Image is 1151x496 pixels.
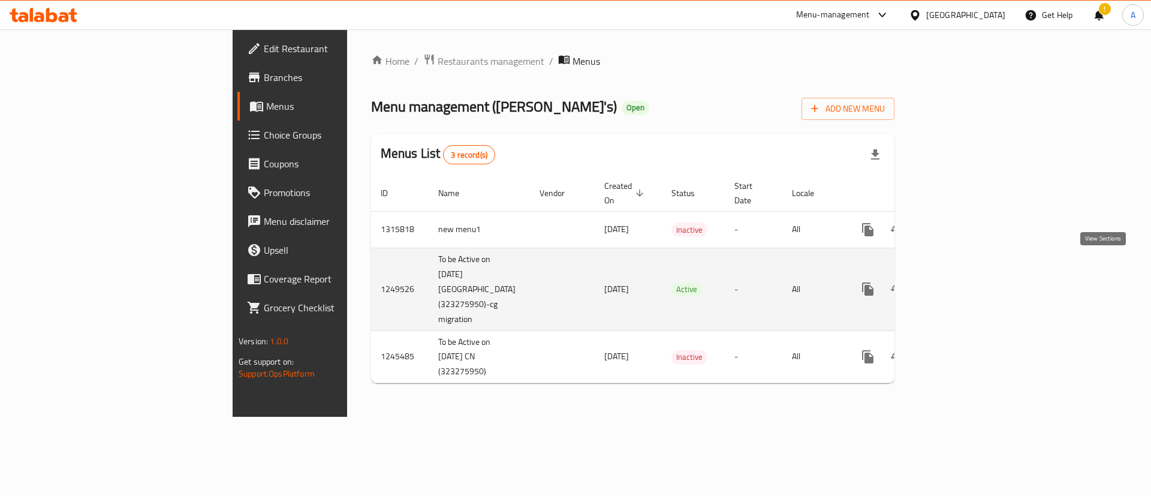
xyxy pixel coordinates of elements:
[264,214,415,229] span: Menu disclaimer
[882,275,911,303] button: Change Status
[264,41,415,56] span: Edit Restaurant
[622,103,649,113] span: Open
[237,264,425,293] a: Coverage Report
[725,248,782,330] td: -
[438,54,544,68] span: Restaurants management
[381,186,403,200] span: ID
[811,101,885,116] span: Add New Menu
[443,145,495,164] div: Total records count
[782,211,844,248] td: All
[264,300,415,315] span: Grocery Checklist
[549,54,553,68] li: /
[371,175,978,384] table: enhanced table
[429,248,530,330] td: To be Active on [DATE] [GEOGRAPHIC_DATA] (323275950)-cg migration
[604,348,629,364] span: [DATE]
[237,236,425,264] a: Upsell
[264,185,415,200] span: Promotions
[371,93,617,120] span: Menu management ( [PERSON_NAME]'s )
[854,275,882,303] button: more
[237,178,425,207] a: Promotions
[423,53,544,69] a: Restaurants management
[264,243,415,257] span: Upsell
[237,207,425,236] a: Menu disclaimer
[1131,8,1135,22] span: A
[573,54,600,68] span: Menus
[371,53,894,69] nav: breadcrumb
[802,98,894,120] button: Add New Menu
[604,281,629,297] span: [DATE]
[237,121,425,149] a: Choice Groups
[604,221,629,237] span: [DATE]
[854,215,882,244] button: more
[239,333,268,349] span: Version:
[782,330,844,383] td: All
[264,128,415,142] span: Choice Groups
[239,366,315,381] a: Support.OpsPlatform
[725,330,782,383] td: -
[444,149,495,161] span: 3 record(s)
[671,223,707,237] div: Inactive
[604,179,647,208] span: Created On
[671,223,707,237] span: Inactive
[882,342,911,371] button: Change Status
[264,272,415,286] span: Coverage Report
[861,140,890,169] div: Export file
[725,211,782,248] td: -
[381,145,495,164] h2: Menus List
[266,99,415,113] span: Menus
[237,92,425,121] a: Menus
[264,70,415,85] span: Branches
[671,186,710,200] span: Status
[671,282,702,296] span: Active
[239,354,294,369] span: Get support on:
[270,333,288,349] span: 1.0.0
[854,342,882,371] button: more
[734,179,768,208] span: Start Date
[882,215,911,244] button: Change Status
[237,34,425,63] a: Edit Restaurant
[796,8,870,22] div: Menu-management
[782,248,844,330] td: All
[671,350,707,364] span: Inactive
[622,101,649,115] div: Open
[926,8,1005,22] div: [GEOGRAPHIC_DATA]
[671,282,702,297] div: Active
[237,293,425,322] a: Grocery Checklist
[237,63,425,92] a: Branches
[429,211,530,248] td: new menu1
[438,186,475,200] span: Name
[540,186,580,200] span: Vendor
[792,186,830,200] span: Locale
[844,175,978,212] th: Actions
[264,157,415,171] span: Coupons
[429,330,530,383] td: To be Active on [DATE] CN (323275950)
[237,149,425,178] a: Coupons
